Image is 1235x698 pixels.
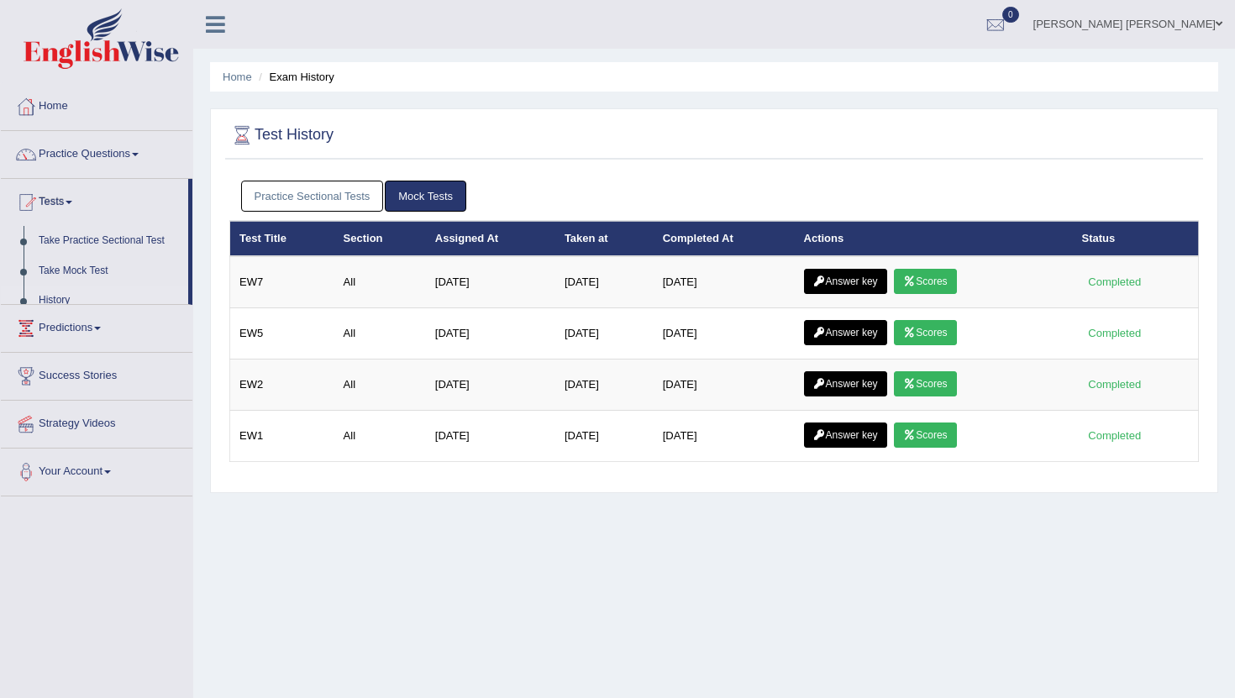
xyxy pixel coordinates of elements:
[894,269,956,294] a: Scores
[654,359,795,411] td: [DATE]
[1,83,192,125] a: Home
[334,256,426,308] td: All
[555,411,654,462] td: [DATE]
[229,123,334,148] h2: Test History
[555,256,654,308] td: [DATE]
[1,353,192,395] a: Success Stories
[334,359,426,411] td: All
[804,371,887,396] a: Answer key
[31,256,188,286] a: Take Mock Test
[1082,375,1148,393] div: Completed
[31,286,188,316] a: History
[804,422,887,448] a: Answer key
[223,71,252,83] a: Home
[654,308,795,359] td: [DATE]
[1082,427,1148,444] div: Completed
[654,411,795,462] td: [DATE]
[230,221,334,256] th: Test Title
[334,308,426,359] td: All
[31,226,188,256] a: Take Practice Sectional Test
[230,411,334,462] td: EW1
[426,308,555,359] td: [DATE]
[1082,324,1148,342] div: Completed
[334,411,426,462] td: All
[385,181,466,212] a: Mock Tests
[1,401,192,443] a: Strategy Videos
[1073,221,1199,256] th: Status
[555,221,654,256] th: Taken at
[555,359,654,411] td: [DATE]
[654,256,795,308] td: [DATE]
[1,131,192,173] a: Practice Questions
[426,411,555,462] td: [DATE]
[795,221,1073,256] th: Actions
[1,449,192,491] a: Your Account
[804,320,887,345] a: Answer key
[894,371,956,396] a: Scores
[555,308,654,359] td: [DATE]
[230,256,334,308] td: EW7
[894,320,956,345] a: Scores
[894,422,956,448] a: Scores
[426,256,555,308] td: [DATE]
[241,181,384,212] a: Practice Sectional Tests
[230,359,334,411] td: EW2
[230,308,334,359] td: EW5
[334,221,426,256] th: Section
[426,359,555,411] td: [DATE]
[1002,7,1019,23] span: 0
[1,305,192,347] a: Predictions
[1082,273,1148,291] div: Completed
[255,69,334,85] li: Exam History
[426,221,555,256] th: Assigned At
[1,179,188,221] a: Tests
[804,269,887,294] a: Answer key
[654,221,795,256] th: Completed At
